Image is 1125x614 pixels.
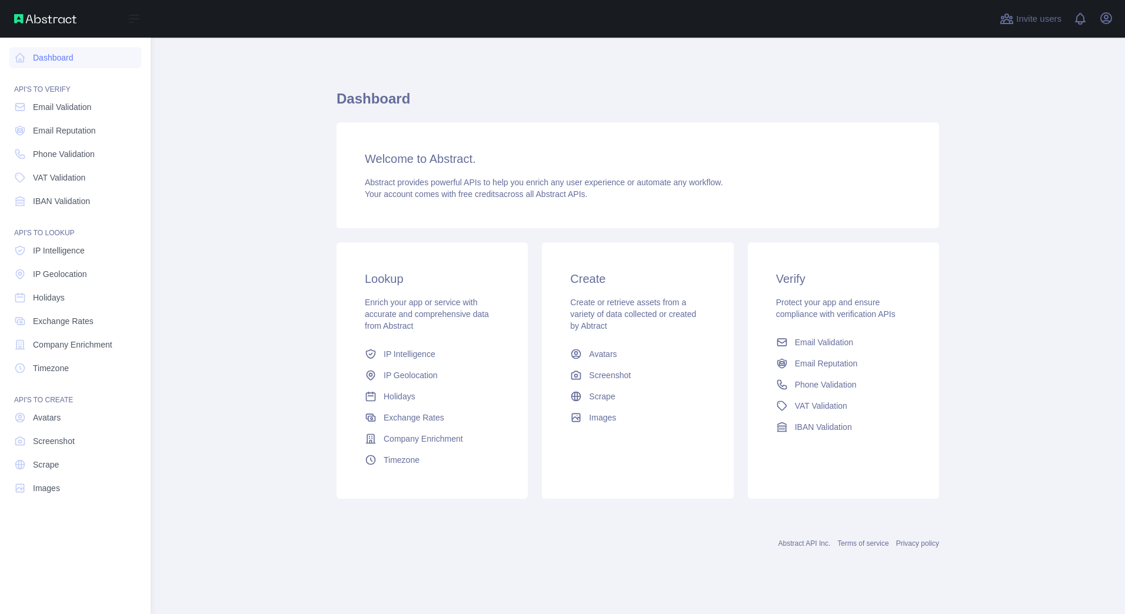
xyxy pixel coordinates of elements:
[9,358,141,379] a: Timezone
[33,268,87,280] span: IP Geolocation
[360,386,504,407] a: Holidays
[589,369,631,381] span: Screenshot
[384,348,435,360] span: IP Intelligence
[9,287,141,308] a: Holidays
[33,172,85,183] span: VAT Validation
[771,353,916,374] a: Email Reputation
[33,148,95,160] span: Phone Validation
[9,240,141,261] a: IP Intelligence
[9,431,141,452] a: Screenshot
[795,400,847,412] span: VAT Validation
[776,271,911,287] h3: Verify
[9,71,141,94] div: API'S TO VERIFY
[9,478,141,499] a: Images
[384,369,438,381] span: IP Geolocation
[9,311,141,332] a: Exchange Rates
[771,395,916,416] a: VAT Validation
[9,214,141,238] div: API'S TO LOOKUP
[771,416,916,438] a: IBAN Validation
[771,374,916,395] a: Phone Validation
[9,381,141,405] div: API'S TO CREATE
[9,263,141,285] a: IP Geolocation
[9,167,141,188] a: VAT Validation
[9,407,141,428] a: Avatars
[837,539,888,548] a: Terms of service
[458,189,499,199] span: free credits
[9,191,141,212] a: IBAN Validation
[9,96,141,118] a: Email Validation
[9,334,141,355] a: Company Enrichment
[365,151,911,167] h3: Welcome to Abstract.
[360,428,504,449] a: Company Enrichment
[360,365,504,386] a: IP Geolocation
[896,539,939,548] a: Privacy policy
[337,89,939,118] h1: Dashboard
[365,271,500,287] h3: Lookup
[9,120,141,141] a: Email Reputation
[33,459,59,470] span: Scrape
[384,454,420,466] span: Timezone
[360,449,504,470] a: Timezone
[33,125,96,136] span: Email Reputation
[589,391,615,402] span: Scrape
[795,379,857,391] span: Phone Validation
[778,539,831,548] a: Abstract API Inc.
[384,433,463,445] span: Company Enrichment
[33,412,61,423] span: Avatars
[1016,12,1061,26] span: Invite users
[384,412,444,423] span: Exchange Rates
[997,9,1064,28] button: Invite users
[9,47,141,68] a: Dashboard
[771,332,916,353] a: Email Validation
[589,348,617,360] span: Avatars
[795,421,852,433] span: IBAN Validation
[9,144,141,165] a: Phone Validation
[33,195,90,207] span: IBAN Validation
[33,245,85,256] span: IP Intelligence
[565,365,710,386] a: Screenshot
[360,343,504,365] a: IP Intelligence
[33,435,75,447] span: Screenshot
[589,412,616,423] span: Images
[384,391,415,402] span: Holidays
[365,298,489,331] span: Enrich your app or service with accurate and comprehensive data from Abstract
[33,292,65,303] span: Holidays
[33,339,112,351] span: Company Enrichment
[33,482,60,494] span: Images
[565,343,710,365] a: Avatars
[795,358,858,369] span: Email Reputation
[360,407,504,428] a: Exchange Rates
[9,454,141,475] a: Scrape
[14,14,76,24] img: Abstract API
[365,189,587,199] span: Your account comes with across all Abstract APIs.
[33,101,91,113] span: Email Validation
[365,178,723,187] span: Abstract provides powerful APIs to help you enrich any user experience or automate any workflow.
[565,386,710,407] a: Scrape
[33,315,94,327] span: Exchange Rates
[795,336,853,348] span: Email Validation
[565,407,710,428] a: Images
[776,298,896,319] span: Protect your app and ensure compliance with verification APIs
[570,271,705,287] h3: Create
[570,298,696,331] span: Create or retrieve assets from a variety of data collected or created by Abtract
[33,362,69,374] span: Timezone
